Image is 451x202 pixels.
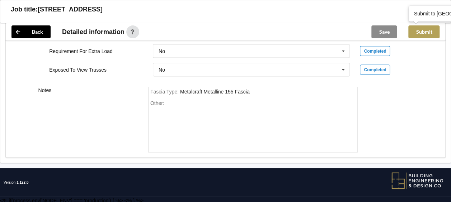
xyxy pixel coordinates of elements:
label: Requirement For Extra Load [49,48,113,54]
h3: Job title: [11,5,38,14]
form: notes-field [148,87,358,153]
span: Detailed information [62,29,125,35]
div: FasciaType [180,89,250,95]
div: Notes [33,87,143,153]
div: Completed [360,46,390,56]
button: Back [11,25,51,38]
span: 1.122.0 [17,181,28,184]
span: Fascia Type : [150,89,180,95]
button: Submit [408,25,440,38]
span: Version: [4,168,29,197]
h3: [STREET_ADDRESS] [38,5,103,14]
div: No [159,49,165,54]
div: No [159,67,165,72]
label: Exposed To View Trusses [49,67,107,73]
img: BEDC logo [391,172,444,190]
span: Other: [150,100,164,106]
div: Completed [360,65,390,75]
